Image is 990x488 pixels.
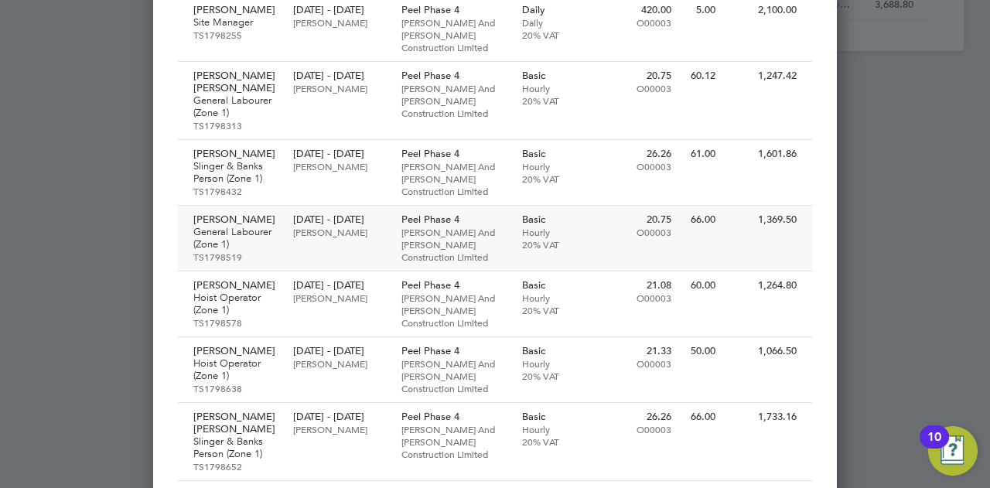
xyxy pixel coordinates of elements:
[193,160,278,185] p: Slinger & Banks Person (Zone 1)
[293,345,385,357] p: [DATE] - [DATE]
[687,411,715,423] p: 66.00
[401,226,507,263] p: [PERSON_NAME] And [PERSON_NAME] Construction Limited
[731,70,797,82] p: 1,247.42
[193,148,278,160] p: [PERSON_NAME]
[293,226,385,238] p: [PERSON_NAME]
[522,279,589,292] p: Basic
[401,423,507,460] p: [PERSON_NAME] And [PERSON_NAME] Construction Limited
[604,226,671,238] p: O00003
[687,148,715,160] p: 61.00
[604,423,671,435] p: O00003
[401,4,507,16] p: Peel Phase 4
[604,16,671,29] p: O00003
[522,213,589,226] p: Basic
[401,345,507,357] p: Peel Phase 4
[731,279,797,292] p: 1,264.80
[293,70,385,82] p: [DATE] - [DATE]
[522,226,589,238] p: Hourly
[687,70,715,82] p: 60.12
[731,148,797,160] p: 1,601.86
[193,16,278,29] p: Site Manager
[193,185,278,197] p: TS1798432
[193,251,278,263] p: TS1798519
[401,148,507,160] p: Peel Phase 4
[522,16,589,29] p: Daily
[522,304,589,316] p: 20% VAT
[193,357,278,382] p: Hoist Operator (Zone 1)
[293,213,385,226] p: [DATE] - [DATE]
[193,29,278,41] p: TS1798255
[401,279,507,292] p: Peel Phase 4
[193,345,278,357] p: [PERSON_NAME]
[522,94,589,107] p: 20% VAT
[293,423,385,435] p: [PERSON_NAME]
[522,29,589,41] p: 20% VAT
[522,370,589,382] p: 20% VAT
[522,82,589,94] p: Hourly
[401,411,507,423] p: Peel Phase 4
[401,213,507,226] p: Peel Phase 4
[193,382,278,394] p: TS1798638
[193,213,278,226] p: [PERSON_NAME]
[293,148,385,160] p: [DATE] - [DATE]
[604,345,671,357] p: 21.33
[928,426,978,476] button: Open Resource Center, 10 new notifications
[401,82,507,119] p: [PERSON_NAME] And [PERSON_NAME] Construction Limited
[522,172,589,185] p: 20% VAT
[522,411,589,423] p: Basic
[193,435,278,460] p: Slinger & Banks Person (Zone 1)
[522,148,589,160] p: Basic
[193,4,278,16] p: [PERSON_NAME]
[193,119,278,131] p: TS1798313
[193,316,278,329] p: TS1798578
[604,292,671,304] p: O00003
[687,345,715,357] p: 50.00
[522,238,589,251] p: 20% VAT
[604,70,671,82] p: 20.75
[687,213,715,226] p: 66.00
[401,70,507,82] p: Peel Phase 4
[687,4,715,16] p: 5.00
[731,4,797,16] p: 2,100.00
[522,345,589,357] p: Basic
[401,292,507,329] p: [PERSON_NAME] And [PERSON_NAME] Construction Limited
[401,357,507,394] p: [PERSON_NAME] And [PERSON_NAME] Construction Limited
[604,82,671,94] p: O00003
[731,411,797,423] p: 1,733.16
[293,16,385,29] p: [PERSON_NAME]
[193,70,278,94] p: [PERSON_NAME] [PERSON_NAME]
[401,16,507,53] p: [PERSON_NAME] And [PERSON_NAME] Construction Limited
[604,4,671,16] p: 420.00
[293,160,385,172] p: [PERSON_NAME]
[293,357,385,370] p: [PERSON_NAME]
[604,160,671,172] p: O00003
[927,437,941,457] div: 10
[687,279,715,292] p: 60.00
[193,226,278,251] p: General Labourer (Zone 1)
[731,345,797,357] p: 1,066.50
[522,423,589,435] p: Hourly
[522,70,589,82] p: Basic
[293,82,385,94] p: [PERSON_NAME]
[731,213,797,226] p: 1,369.50
[604,279,671,292] p: 21.08
[522,435,589,448] p: 20% VAT
[604,411,671,423] p: 26.26
[193,411,278,435] p: [PERSON_NAME] [PERSON_NAME]
[522,357,589,370] p: Hourly
[522,160,589,172] p: Hourly
[193,94,278,119] p: General Labourer (Zone 1)
[522,4,589,16] p: Daily
[293,411,385,423] p: [DATE] - [DATE]
[401,160,507,197] p: [PERSON_NAME] And [PERSON_NAME] Construction Limited
[522,292,589,304] p: Hourly
[293,4,385,16] p: [DATE] - [DATE]
[293,279,385,292] p: [DATE] - [DATE]
[604,148,671,160] p: 26.26
[193,279,278,292] p: [PERSON_NAME]
[604,357,671,370] p: O00003
[293,292,385,304] p: [PERSON_NAME]
[193,292,278,316] p: Hoist Operator (Zone 1)
[604,213,671,226] p: 20.75
[193,460,278,473] p: TS1798652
